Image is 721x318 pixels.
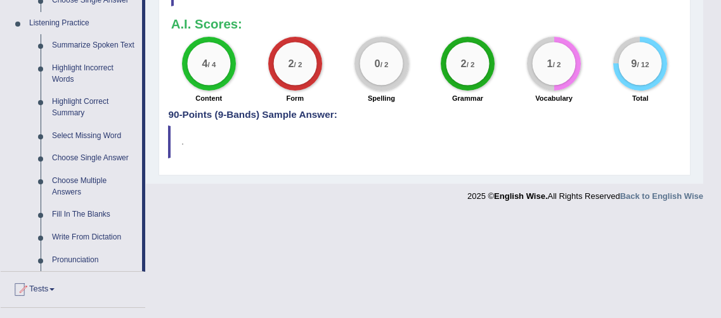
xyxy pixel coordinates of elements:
[380,60,389,68] small: / 2
[46,34,142,57] a: Summarize Spoken Text
[467,184,703,202] div: 2025 © All Rights Reserved
[287,93,304,103] label: Form
[46,91,142,124] a: Highlight Correct Summary
[46,203,142,226] a: Fill In The Blanks
[494,191,547,201] strong: English Wise.
[207,60,216,68] small: / 4
[547,58,553,69] big: 1
[368,93,395,103] label: Spelling
[452,93,483,103] label: Grammar
[374,58,380,69] big: 0
[46,57,142,91] a: Highlight Incorrect Words
[294,60,302,68] small: / 2
[553,60,561,68] small: / 2
[171,17,242,31] b: A.I. Scores:
[46,147,142,170] a: Choose Single Answer
[1,272,145,303] a: Tests
[461,58,467,69] big: 2
[535,93,573,103] label: Vocabulary
[168,125,680,158] blockquote: .
[632,58,637,69] big: 9
[46,125,142,148] a: Select Missing Word
[202,58,207,69] big: 4
[637,60,649,68] small: / 12
[620,191,703,201] a: Back to English Wise
[46,226,142,249] a: Write From Dictation
[195,93,222,103] label: Content
[632,93,649,103] label: Total
[46,249,142,272] a: Pronunciation
[23,12,142,35] a: Listening Practice
[467,60,475,68] small: / 2
[46,170,142,203] a: Choose Multiple Answers
[288,58,294,69] big: 2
